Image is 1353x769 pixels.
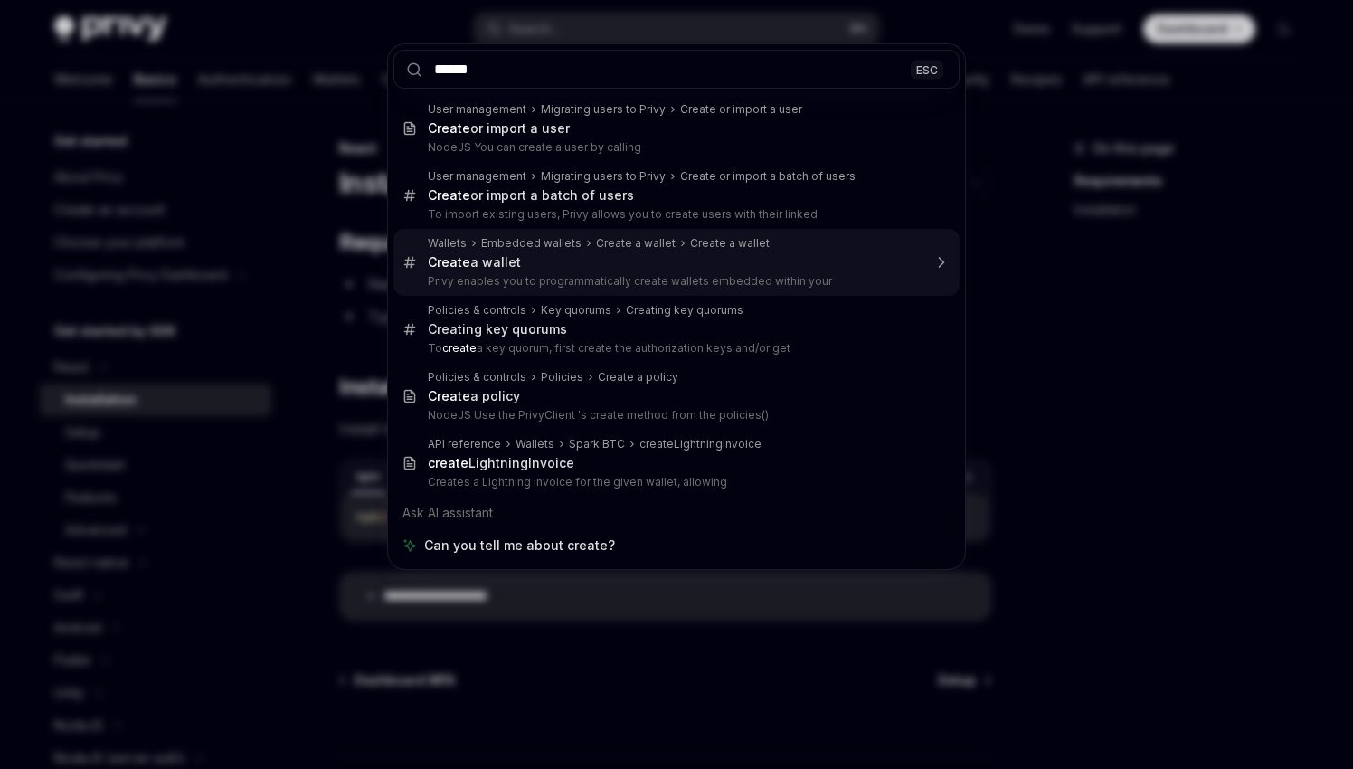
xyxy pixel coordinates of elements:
[680,169,856,184] div: Create or import a batch of users
[428,321,567,337] div: Creating key quorums
[481,236,582,251] div: Embedded wallets
[596,236,676,251] div: Create a wallet
[428,254,470,270] b: Create
[541,102,666,117] div: Migrating users to Privy
[428,254,521,271] div: a wallet
[424,536,615,555] span: Can you tell me about create?
[428,303,526,318] div: Policies & controls
[639,437,762,451] div: createLightningInvoice
[428,408,922,422] p: NodeJS Use the PrivyClient 's create method from the policies()
[541,370,583,384] div: Policies
[428,341,922,356] p: To a key quorum, first create the authorization keys and/or get
[428,455,574,471] div: LightningInvoice
[428,388,520,404] div: a policy
[428,140,922,155] p: NodeJS You can create a user by calling
[442,341,477,355] b: create
[680,102,802,117] div: Create or import a user
[911,60,943,79] div: ESC
[428,187,470,203] b: Create
[428,207,922,222] p: To import existing users, Privy allows you to create users with their linked
[598,370,678,384] div: Create a policy
[428,437,501,451] div: API reference
[428,236,467,251] div: Wallets
[428,120,470,136] b: Create
[569,437,625,451] div: Spark BTC
[690,236,770,251] div: Create a wallet
[428,370,526,384] div: Policies & controls
[626,303,743,318] div: Creating key quorums
[428,169,526,184] div: User management
[428,120,570,137] div: or import a user
[428,388,470,403] b: Create
[516,437,554,451] div: Wallets
[428,475,922,489] p: Creates a Lightning invoice for the given wallet, allowing
[541,303,611,318] div: Key quorums
[428,455,468,470] b: create
[428,274,922,289] p: Privy enables you to programmatically create wallets embedded within your
[428,187,634,204] div: or import a batch of users
[428,102,526,117] div: User management
[541,169,666,184] div: Migrating users to Privy
[393,497,960,529] div: Ask AI assistant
